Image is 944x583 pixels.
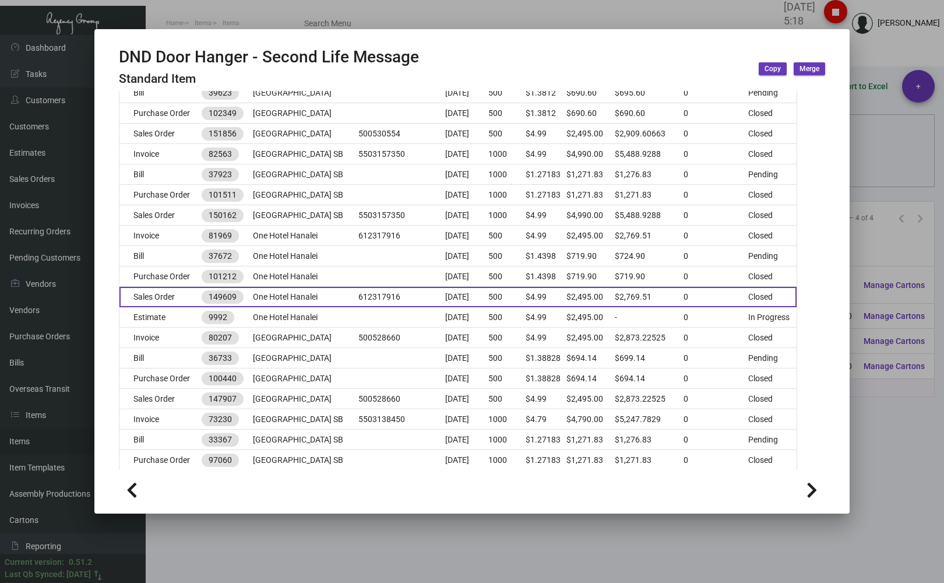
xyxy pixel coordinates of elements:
td: $719.90 [566,266,614,287]
td: 0 [684,83,749,103]
td: $2,909.60663 [615,124,684,144]
mat-chip: 101212 [202,270,244,283]
td: Sales Order [119,124,202,144]
td: $694.14 [615,368,684,389]
td: 500 [488,124,526,144]
td: 500 [488,307,526,328]
td: $4.99 [526,287,566,307]
td: 612317916 [358,226,445,246]
td: 1000 [488,205,526,226]
td: 5503138450 [358,409,445,430]
td: Pending [748,348,797,368]
td: $4.99 [526,144,566,164]
td: [DATE] [445,287,489,307]
td: 0 [684,124,749,144]
mat-chip: 37672 [202,250,239,263]
td: [DATE] [445,389,489,409]
td: $4.99 [526,205,566,226]
td: [GEOGRAPHIC_DATA] SB [253,450,358,470]
td: [DATE] [445,83,489,103]
td: [DATE] [445,307,489,328]
td: 500 [488,266,526,287]
td: $4,990.00 [566,144,614,164]
td: 500 [488,368,526,389]
mat-chip: 100440 [202,372,244,385]
td: 1000 [488,450,526,470]
td: 5503157350 [358,144,445,164]
td: 1000 [488,430,526,450]
td: $1.27183 [526,185,566,205]
td: One Hotel Hanalei [253,266,358,287]
td: $4,790.00 [566,409,614,430]
td: 500528660 [358,389,445,409]
td: Invoice [119,226,202,246]
td: $2,495.00 [566,328,614,348]
td: $5,247.7829 [615,409,684,430]
mat-chip: 39623 [202,86,239,100]
td: 0 [684,307,749,328]
td: 0 [684,389,749,409]
td: [GEOGRAPHIC_DATA] [253,328,358,348]
td: $4.99 [526,124,566,144]
td: $2,495.00 [566,226,614,246]
td: $1,276.83 [615,430,684,450]
td: $4.99 [526,389,566,409]
td: Closed [748,226,797,246]
button: Merge [794,62,825,75]
td: $5,488.9288 [615,144,684,164]
td: Pending [748,430,797,450]
td: $1.38828 [526,348,566,368]
td: [GEOGRAPHIC_DATA] [253,368,358,389]
td: In Progress [748,307,797,328]
mat-chip: 101511 [202,188,244,202]
td: $1.3812 [526,83,566,103]
td: [DATE] [445,246,489,266]
mat-chip: 81969 [202,229,239,243]
td: Purchase Order [119,450,202,470]
td: [GEOGRAPHIC_DATA] SB [253,430,358,450]
td: 500 [488,226,526,246]
td: $2,873.22525 [615,389,684,409]
mat-chip: 9992 [202,311,234,324]
td: $2,769.51 [615,287,684,307]
td: 0 [684,246,749,266]
div: Current version: [5,556,64,568]
mat-chip: 73230 [202,413,239,426]
td: $2,873.22525 [615,328,684,348]
mat-chip: 150162 [202,209,244,222]
td: $694.14 [566,348,614,368]
td: Bill [119,348,202,368]
td: Purchase Order [119,185,202,205]
td: $2,495.00 [566,389,614,409]
td: [GEOGRAPHIC_DATA] [253,348,358,368]
td: 1000 [488,185,526,205]
td: 0 [684,266,749,287]
td: $724.90 [615,246,684,266]
td: Invoice [119,328,202,348]
td: Bill [119,430,202,450]
td: $1,271.83 [566,185,614,205]
td: Pending [748,83,797,103]
td: Pending [748,164,797,185]
td: 0 [684,144,749,164]
td: $1,271.83 [615,185,684,205]
td: Estimate [119,307,202,328]
td: 0 [684,368,749,389]
td: [GEOGRAPHIC_DATA] SB [253,205,358,226]
td: $1,271.83 [566,164,614,185]
div: Last Qb Synced: [DATE] [5,568,91,581]
td: $690.60 [566,103,614,124]
td: Bill [119,246,202,266]
td: $1,271.83 [615,450,684,470]
td: - [615,307,684,328]
td: $2,495.00 [566,124,614,144]
mat-chip: 82563 [202,147,239,161]
td: [GEOGRAPHIC_DATA] SB [253,185,358,205]
td: $695.60 [615,83,684,103]
td: [DATE] [445,124,489,144]
mat-chip: 149609 [202,290,244,304]
td: 0 [684,348,749,368]
td: [GEOGRAPHIC_DATA] [253,83,358,103]
td: 5503157350 [358,205,445,226]
td: One Hotel Hanalei [253,307,358,328]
